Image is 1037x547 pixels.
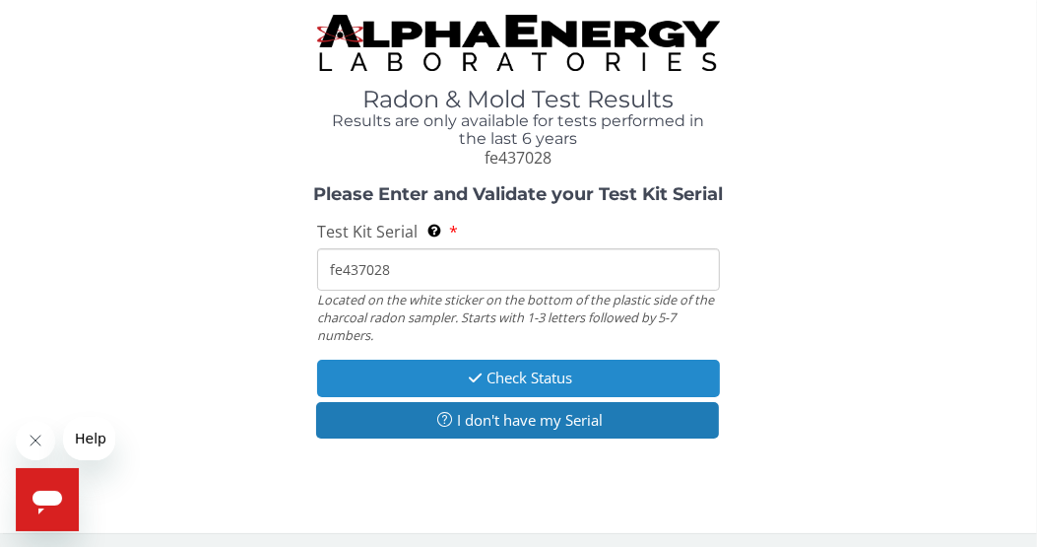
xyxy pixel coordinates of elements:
[485,147,551,169] span: fe437028
[317,360,720,396] button: Check Status
[317,87,720,112] h1: Radon & Mold Test Results
[16,468,79,531] iframe: Button to launch messaging window
[317,221,418,242] span: Test Kit Serial
[317,291,720,345] div: Located on the white sticker on the bottom of the plastic side of the charcoal radon sampler. Sta...
[317,112,720,147] h4: Results are only available for tests performed in the last 6 years
[316,402,719,439] button: I don't have my Serial
[317,15,720,71] img: TightCrop.jpg
[313,183,723,205] strong: Please Enter and Validate your Test Kit Serial
[16,421,55,460] iframe: Close message
[63,417,115,460] iframe: Message from company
